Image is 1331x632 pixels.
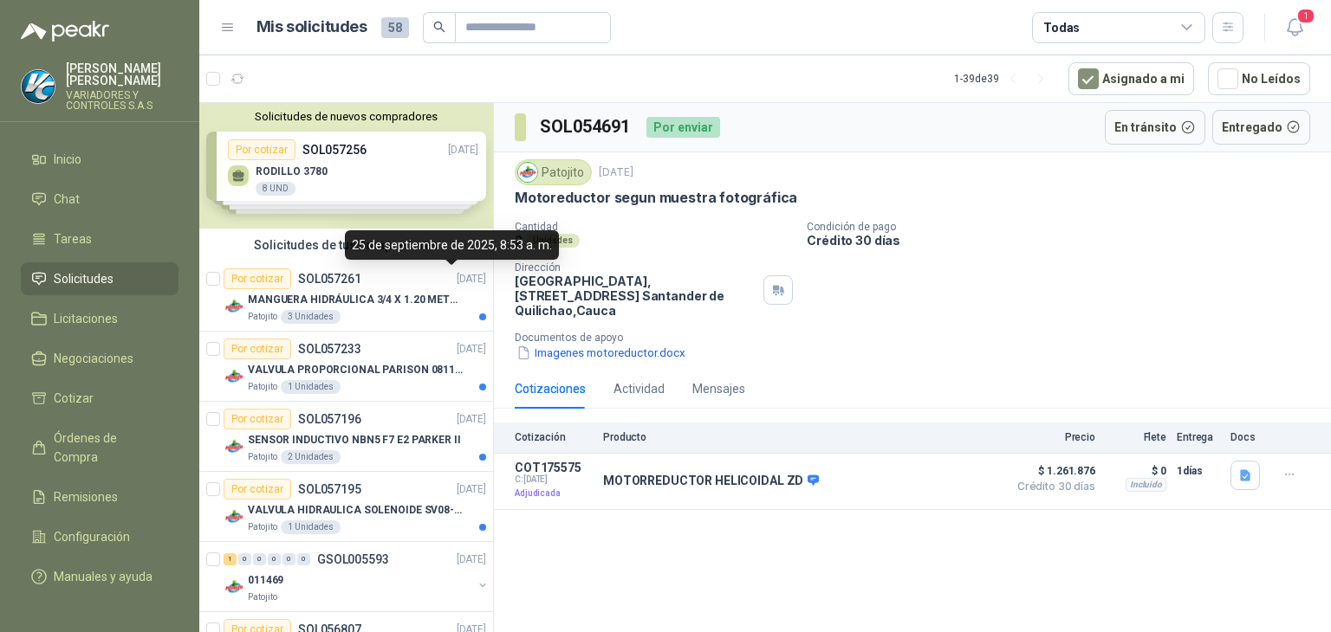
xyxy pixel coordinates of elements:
[54,527,130,546] span: Configuración
[253,553,266,565] div: 0
[21,480,179,513] a: Remisiones
[224,549,490,604] a: 1 0 0 0 0 0 GSOL005593[DATE] Company Logo011469Patojito
[248,432,461,448] p: SENSOR INDUCTIVO NBN5 F7 E2 PARKER II
[515,431,593,443] p: Cotización
[518,163,537,182] img: Company Logo
[515,159,592,185] div: Patojito
[21,183,179,216] a: Chat
[692,379,745,398] div: Mensajes
[248,572,283,589] p: 011469
[224,339,291,359] div: Por cotizar
[614,379,665,398] div: Actividad
[206,110,486,123] button: Solicitudes de nuevos compradores
[317,553,389,565] p: GSOL005593
[224,506,244,527] img: Company Logo
[297,553,310,565] div: 0
[224,553,237,565] div: 1
[281,310,341,324] div: 3 Unidades
[1009,461,1095,481] span: $ 1.261.876
[1208,62,1310,95] button: No Leídos
[298,413,361,425] p: SOL057196
[199,472,493,542] a: Por cotizarSOL057195[DATE] Company LogoVALVULA HIDRAULICA SOLENOIDE SV08-20Patojito1 Unidades
[21,21,109,42] img: Logo peakr
[224,296,244,317] img: Company Logo
[515,274,756,318] p: [GEOGRAPHIC_DATA], [STREET_ADDRESS] Santander de Quilichao , Cauca
[248,502,464,519] p: VALVULA HIDRAULICA SOLENOIDE SV08-20
[1106,461,1166,481] p: $ 0
[224,436,244,457] img: Company Logo
[224,409,291,429] div: Por cotizar
[238,553,251,565] div: 0
[1009,481,1095,492] span: Crédito 30 días
[298,343,361,355] p: SOL057233
[457,341,486,358] p: [DATE]
[1106,431,1166,443] p: Flete
[66,62,179,87] p: [PERSON_NAME] [PERSON_NAME]
[199,332,493,402] a: Por cotizarSOL057233[DATE] Company LogoVALVULA PROPORCIONAL PARISON 0811404612 / 4WRPEH6C4 REXROT...
[515,221,793,233] p: Cantidad
[54,150,81,169] span: Inicio
[21,302,179,335] a: Licitaciones
[54,429,162,467] span: Órdenes de Compra
[515,344,687,362] button: Imagenes motoreductor.docx
[282,553,295,565] div: 0
[1177,461,1220,481] p: 1 días
[345,230,559,260] div: 25 de septiembre de 2025, 8:53 a. m.
[54,309,118,328] span: Licitaciones
[515,189,797,207] p: Motoreductor segun muestra fotográfica
[1126,478,1166,492] div: Incluido
[22,70,55,103] img: Company Logo
[954,65,1055,93] div: 1 - 39 de 39
[457,271,486,287] p: [DATE]
[381,17,409,38] span: 58
[199,261,493,332] a: Por cotizarSOL057261[DATE] Company LogoMANGUERA HIDRÁULICA 3/4 X 1.20 METROS DE LONGITUD HR-HR-AC...
[248,380,277,394] p: Patojito
[457,481,486,498] p: [DATE]
[807,221,1324,233] p: Condición de pago
[248,450,277,464] p: Patojito
[807,233,1324,248] p: Crédito 30 días
[1068,62,1194,95] button: Asignado a mi
[21,342,179,375] a: Negociaciones
[54,487,118,506] span: Remisiones
[298,483,361,495] p: SOL057195
[1177,431,1220,443] p: Entrega
[515,461,593,474] p: COT175575
[248,590,277,604] p: Patojito
[248,310,277,324] p: Patojito
[224,479,291,500] div: Por cotizar
[54,567,153,586] span: Manuales y ayuda
[515,261,756,274] p: Dirección
[1296,8,1315,24] span: 1
[457,551,486,568] p: [DATE]
[1230,431,1265,443] p: Docs
[1043,18,1080,37] div: Todas
[21,222,179,255] a: Tareas
[603,474,819,489] p: MOTORREDUCTOR HELICOIDAL ZD
[54,269,114,288] span: Solicitudes
[199,402,493,472] a: Por cotizarSOL057196[DATE] Company LogoSENSOR INDUCTIVO NBN5 F7 E2 PARKER IIPatojito2 Unidades
[256,15,367,40] h1: Mis solicitudes
[199,229,493,261] div: Solicitudes de tus compradores
[54,349,133,368] span: Negociaciones
[21,143,179,176] a: Inicio
[433,21,445,33] span: search
[21,520,179,553] a: Configuración
[54,389,94,408] span: Cotizar
[268,553,281,565] div: 0
[603,431,998,443] p: Producto
[515,379,586,398] div: Cotizaciones
[298,273,361,285] p: SOL057261
[199,103,493,229] div: Solicitudes de nuevos compradoresPor cotizarSOL057256[DATE] RODILLO 37808 UNDPor cotizarSOL057257...
[457,411,486,428] p: [DATE]
[224,366,244,387] img: Company Logo
[248,362,464,378] p: VALVULA PROPORCIONAL PARISON 0811404612 / 4WRPEH6C4 REXROTH
[21,560,179,593] a: Manuales y ayuda
[281,380,341,394] div: 1 Unidades
[54,190,80,209] span: Chat
[1105,110,1205,145] button: En tránsito
[1009,431,1095,443] p: Precio
[248,292,464,308] p: MANGUERA HIDRÁULICA 3/4 X 1.20 METROS DE LONGITUD HR-HR-ACOPLADA
[224,268,291,289] div: Por cotizar
[540,113,633,140] h3: SOL054691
